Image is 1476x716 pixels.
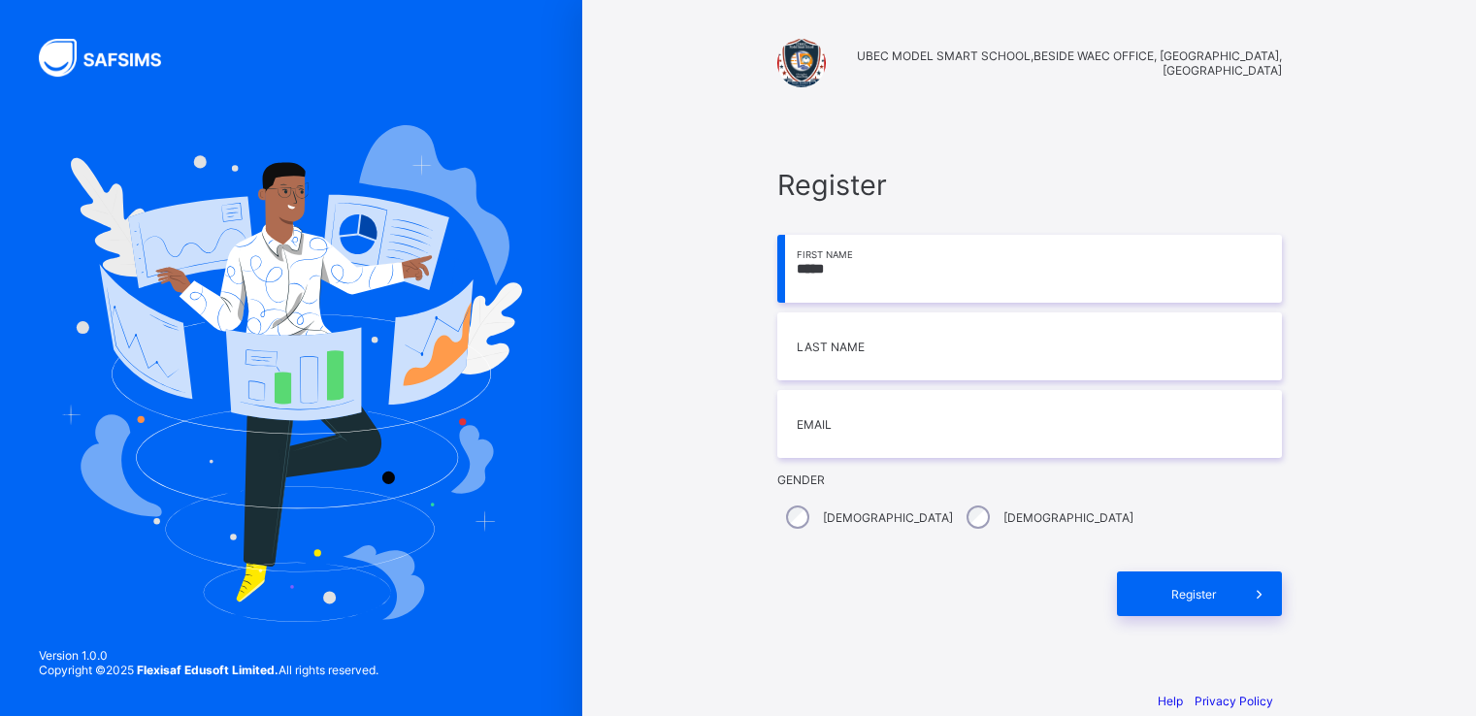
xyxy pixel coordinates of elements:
label: [DEMOGRAPHIC_DATA] [823,510,953,525]
span: UBEC MODEL SMART SCHOOL,BESIDE WAEC OFFICE, [GEOGRAPHIC_DATA],[GEOGRAPHIC_DATA] [836,49,1282,78]
span: Copyright © 2025 All rights reserved. [39,663,378,677]
img: Hero Image [60,125,522,622]
a: Privacy Policy [1195,694,1273,708]
label: [DEMOGRAPHIC_DATA] [1003,510,1133,525]
span: Register [1151,587,1237,602]
span: Register [777,168,1282,202]
a: Help [1158,694,1183,708]
img: SAFSIMS Logo [39,39,184,77]
span: Gender [777,472,1282,487]
strong: Flexisaf Edusoft Limited. [137,663,279,677]
span: Version 1.0.0 [39,648,378,663]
